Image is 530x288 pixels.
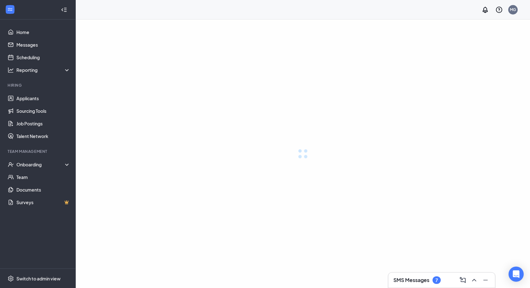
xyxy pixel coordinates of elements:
[510,7,516,12] div: MG
[61,7,67,13] svg: Collapse
[435,278,438,283] div: 7
[393,277,429,284] h3: SMS Messages
[509,267,524,282] div: Open Intercom Messenger
[8,161,14,168] svg: UserCheck
[480,275,490,285] button: Minimize
[470,276,478,284] svg: ChevronUp
[16,67,71,73] div: Reporting
[16,171,70,183] a: Team
[481,6,489,14] svg: Notifications
[457,275,467,285] button: ComposeMessage
[8,149,69,154] div: Team Management
[16,130,70,142] a: Talent Network
[459,276,467,284] svg: ComposeMessage
[468,275,479,285] button: ChevronUp
[7,6,13,13] svg: WorkstreamLogo
[495,6,503,14] svg: QuestionInfo
[16,51,70,64] a: Scheduling
[8,83,69,88] div: Hiring
[482,276,489,284] svg: Minimize
[8,275,14,282] svg: Settings
[16,161,71,168] div: Onboarding
[16,196,70,209] a: SurveysCrown
[16,105,70,117] a: Sourcing Tools
[16,26,70,38] a: Home
[16,117,70,130] a: Job Postings
[16,38,70,51] a: Messages
[8,67,14,73] svg: Analysis
[16,275,61,282] div: Switch to admin view
[16,183,70,196] a: Documents
[16,92,70,105] a: Applicants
